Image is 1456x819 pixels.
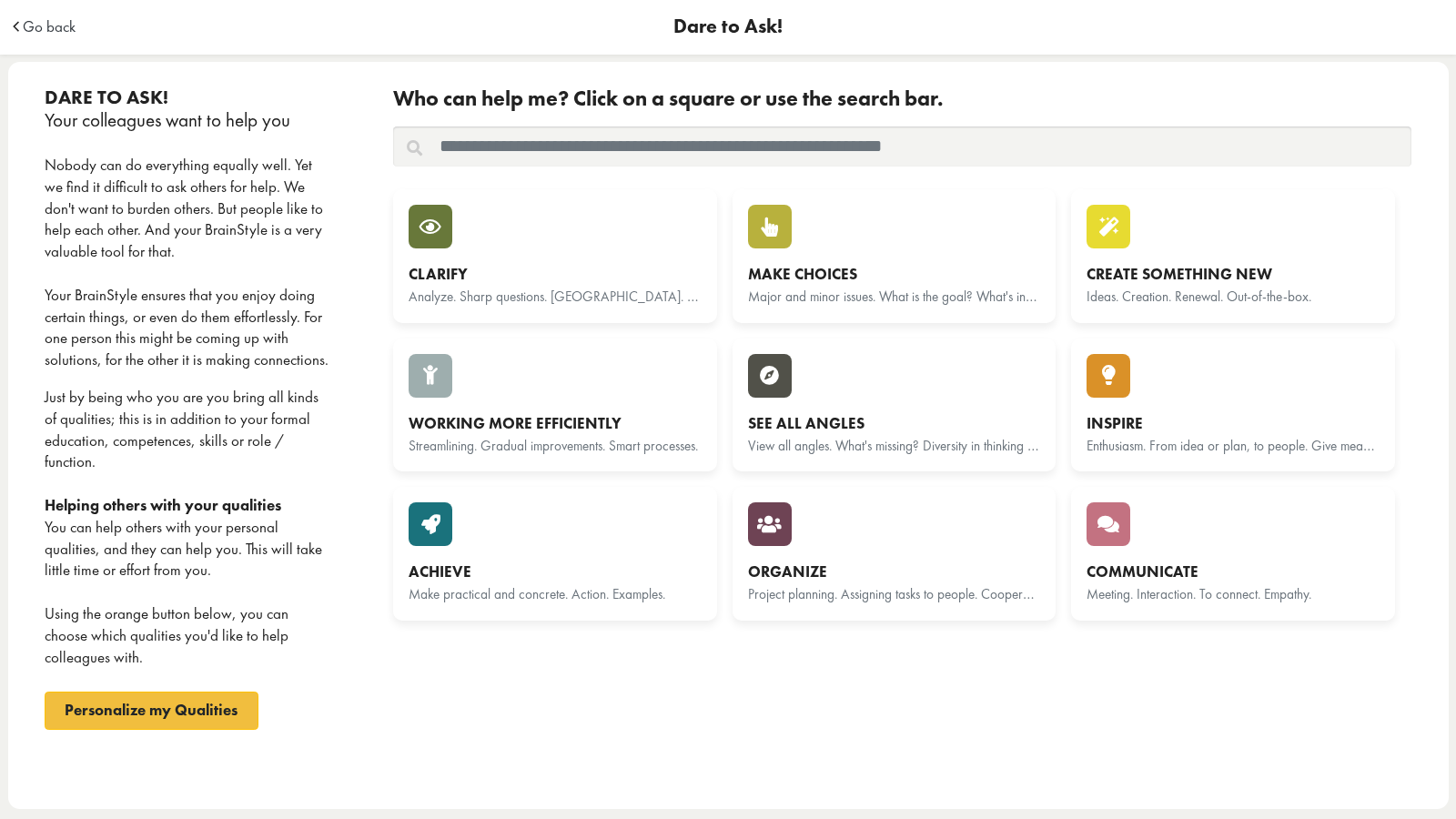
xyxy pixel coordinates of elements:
[409,437,698,455] small: Streamlining. Gradual improvements. Smart processes.
[748,435,1178,455] small: View all angles. What's missing? Diversity in thinking styles. Hard and soft factors.
[45,387,333,668] div: Just by being who you are you bring all kinds of qualities; this is in addition to your formal ed...
[1087,435,1389,455] small: Enthusiasm. From idea or plan, to people. Give meaning.
[45,155,333,371] div: Nobody can do everything equally well. Yet we find it difficult to ask others for help. We don't ...
[1087,561,1380,583] div: Communicate
[409,561,702,583] div: Achieve
[45,692,258,730] a: Personalize my Qualities
[1087,264,1380,286] div: Create something new
[1087,288,1311,306] small: Ideas. Creation. Renewal. Out-of-the-box.
[45,86,333,109] div: Dare to ask!
[748,413,1041,435] div: See all angles
[45,108,333,132] div: Your colleagues want to help you
[1087,585,1311,603] small: Meeting. Interaction. To connect. Empathy.
[393,86,1411,111] div: Who can help me? Click on a square or use the search bar.
[748,264,1041,286] div: Make choices
[1087,413,1380,435] div: Inspire
[409,264,702,286] div: Clarify
[748,286,1041,306] small: Major and minor issues. What is the goal? What's in it?
[409,413,702,435] div: Working more efficiently
[748,583,1182,603] small: Project planning. Assigning tasks to people. Cooperation. Handling of complaints.
[409,585,665,603] small: Make practical and concrete. Action. Examples.
[45,495,281,515] strong: Helping others with your qualities
[409,286,820,306] small: Analyze. Sharp questions. [GEOGRAPHIC_DATA]. [GEOGRAPHIC_DATA].
[748,561,1041,583] div: Organize
[23,19,76,35] a: Go back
